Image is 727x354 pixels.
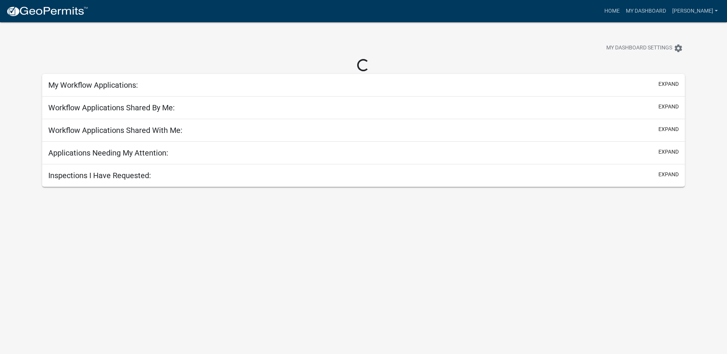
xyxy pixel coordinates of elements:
button: My Dashboard Settingssettings [600,41,689,56]
i: settings [674,44,683,53]
button: expand [658,80,679,88]
a: Home [601,4,623,18]
button: expand [658,103,679,111]
h5: Applications Needing My Attention: [48,148,168,157]
a: My Dashboard [623,4,669,18]
a: [PERSON_NAME] [669,4,721,18]
button: expand [658,170,679,179]
button: expand [658,125,679,133]
h5: My Workflow Applications: [48,80,138,90]
span: My Dashboard Settings [606,44,672,53]
h5: Workflow Applications Shared By Me: [48,103,175,112]
h5: Inspections I Have Requested: [48,171,151,180]
h5: Workflow Applications Shared With Me: [48,126,182,135]
button: expand [658,148,679,156]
